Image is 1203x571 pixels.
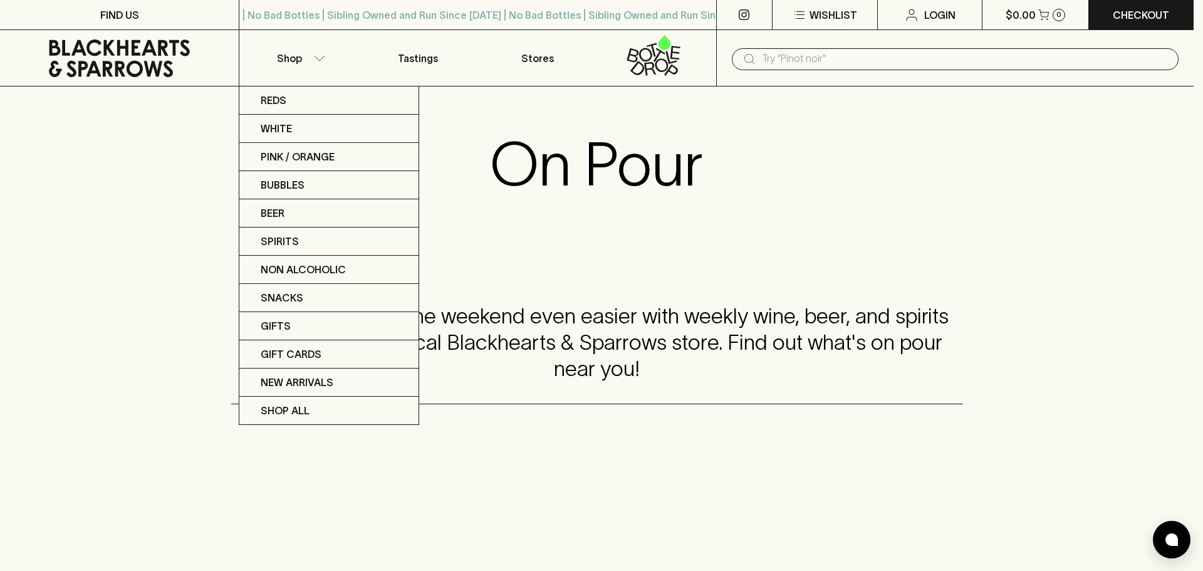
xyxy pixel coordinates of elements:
a: Bubbles [239,171,419,199]
a: Reds [239,86,419,115]
a: New Arrivals [239,369,419,397]
a: Gifts [239,312,419,340]
p: Snacks [261,290,303,305]
a: Non Alcoholic [239,256,419,284]
a: Beer [239,199,419,228]
a: Gift Cards [239,340,419,369]
p: Beer [261,206,284,221]
img: bubble-icon [1165,533,1178,546]
a: Spirits [239,228,419,256]
a: White [239,115,419,143]
p: Gifts [261,318,291,333]
p: Non Alcoholic [261,262,346,277]
p: Gift Cards [261,347,321,362]
p: Pink / Orange [261,149,335,164]
p: SHOP ALL [261,403,310,418]
p: New Arrivals [261,375,333,390]
p: Bubbles [261,177,305,192]
a: Pink / Orange [239,143,419,171]
p: Spirits [261,234,299,249]
p: Reds [261,93,286,108]
a: SHOP ALL [239,397,419,424]
p: White [261,121,292,136]
a: Snacks [239,284,419,312]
